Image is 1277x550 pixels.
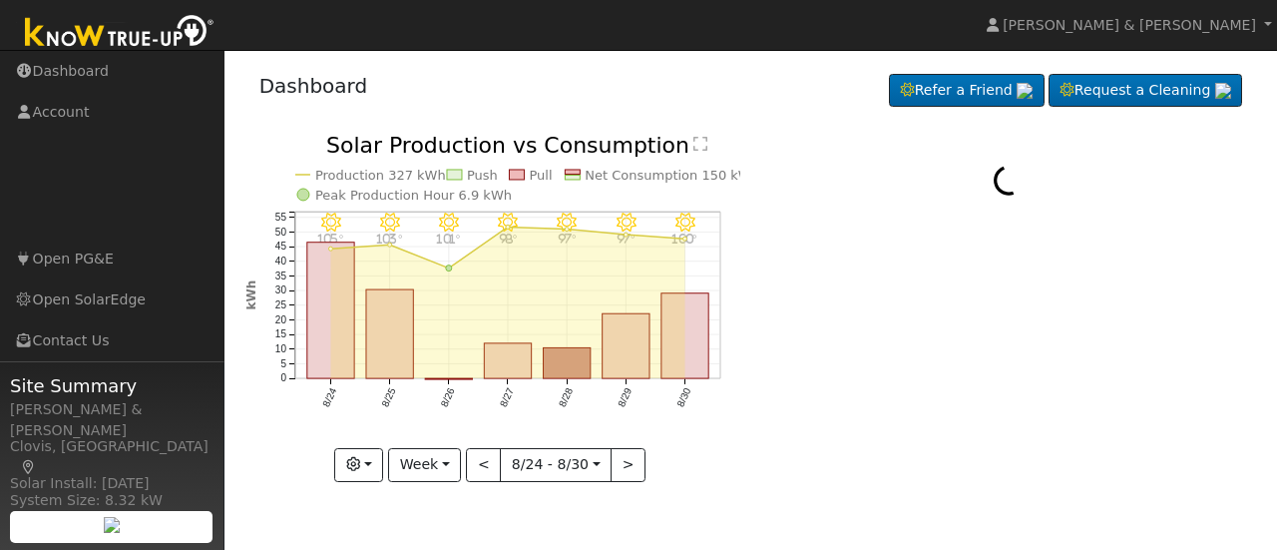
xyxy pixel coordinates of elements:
[1017,83,1033,99] img: retrieve
[1003,17,1256,33] span: [PERSON_NAME] & [PERSON_NAME]
[104,517,120,533] img: retrieve
[10,436,213,478] div: Clovis, [GEOGRAPHIC_DATA]
[889,74,1045,108] a: Refer a Friend
[1049,74,1242,108] a: Request a Cleaning
[20,459,38,475] a: Map
[10,399,213,441] div: [PERSON_NAME] & [PERSON_NAME]
[10,473,213,494] div: Solar Install: [DATE]
[15,11,224,56] img: Know True-Up
[10,490,213,511] div: System Size: 8.32 kW
[259,74,368,98] a: Dashboard
[1215,83,1231,99] img: retrieve
[10,372,213,399] span: Site Summary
